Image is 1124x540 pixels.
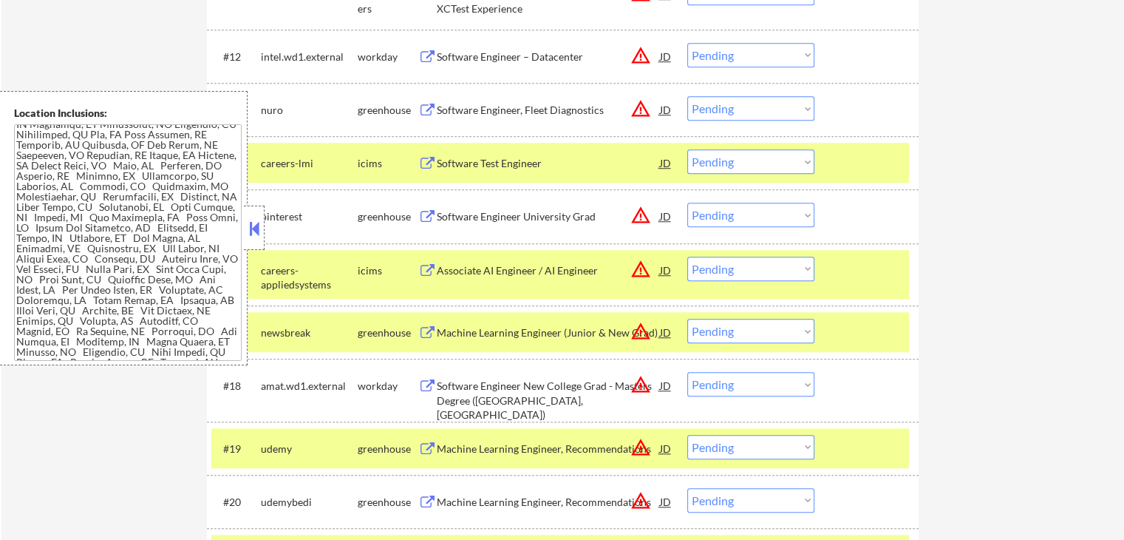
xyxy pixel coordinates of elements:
[261,495,358,510] div: udemybedi
[658,488,673,515] div: JD
[437,263,660,278] div: Associate AI Engineer / AI Engineer
[358,156,418,171] div: icims
[658,43,673,70] div: JD
[261,209,358,224] div: pinterest
[358,379,418,394] div: workday
[261,325,358,340] div: newsbreak
[14,106,242,121] div: Location Inclusions:
[437,325,660,340] div: Machine Learning Engineer (Junior & New Grad)
[358,103,418,118] div: greenhouse
[630,98,651,119] button: warning_amber
[658,203,673,229] div: JD
[437,103,660,118] div: Software Engineer, Fleet Diagnostics
[658,319,673,345] div: JD
[223,495,249,510] div: #20
[437,495,660,510] div: Machine Learning Engineer, Recommendations
[223,50,249,64] div: #12
[630,374,651,395] button: warning_amber
[261,263,358,292] div: careers-appliedsystems
[437,209,660,224] div: Software Engineer University Grad
[358,209,418,224] div: greenhouse
[437,379,660,422] div: Software Engineer New College Grad - Masters Degree ([GEOGRAPHIC_DATA], [GEOGRAPHIC_DATA])
[223,379,249,394] div: #18
[630,321,651,342] button: warning_amber
[261,50,358,64] div: intel.wd1.external
[630,45,651,66] button: warning_amber
[261,442,358,456] div: udemy
[261,156,358,171] div: careers-lmi
[358,263,418,278] div: icims
[630,490,651,511] button: warning_amber
[358,50,418,64] div: workday
[630,259,651,280] button: warning_amber
[358,495,418,510] div: greenhouse
[261,103,358,118] div: nuro
[658,372,673,399] div: JD
[261,379,358,394] div: amat.wd1.external
[437,442,660,456] div: Machine Learning Engineer, Recommendations
[658,96,673,123] div: JD
[358,442,418,456] div: greenhouse
[658,149,673,176] div: JD
[358,325,418,340] div: greenhouse
[437,50,660,64] div: Software Engineer – Datacenter
[223,442,249,456] div: #19
[630,205,651,226] button: warning_amber
[658,257,673,283] div: JD
[630,437,651,458] button: warning_amber
[437,156,660,171] div: Software Test Engineer
[658,435,673,462] div: JD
